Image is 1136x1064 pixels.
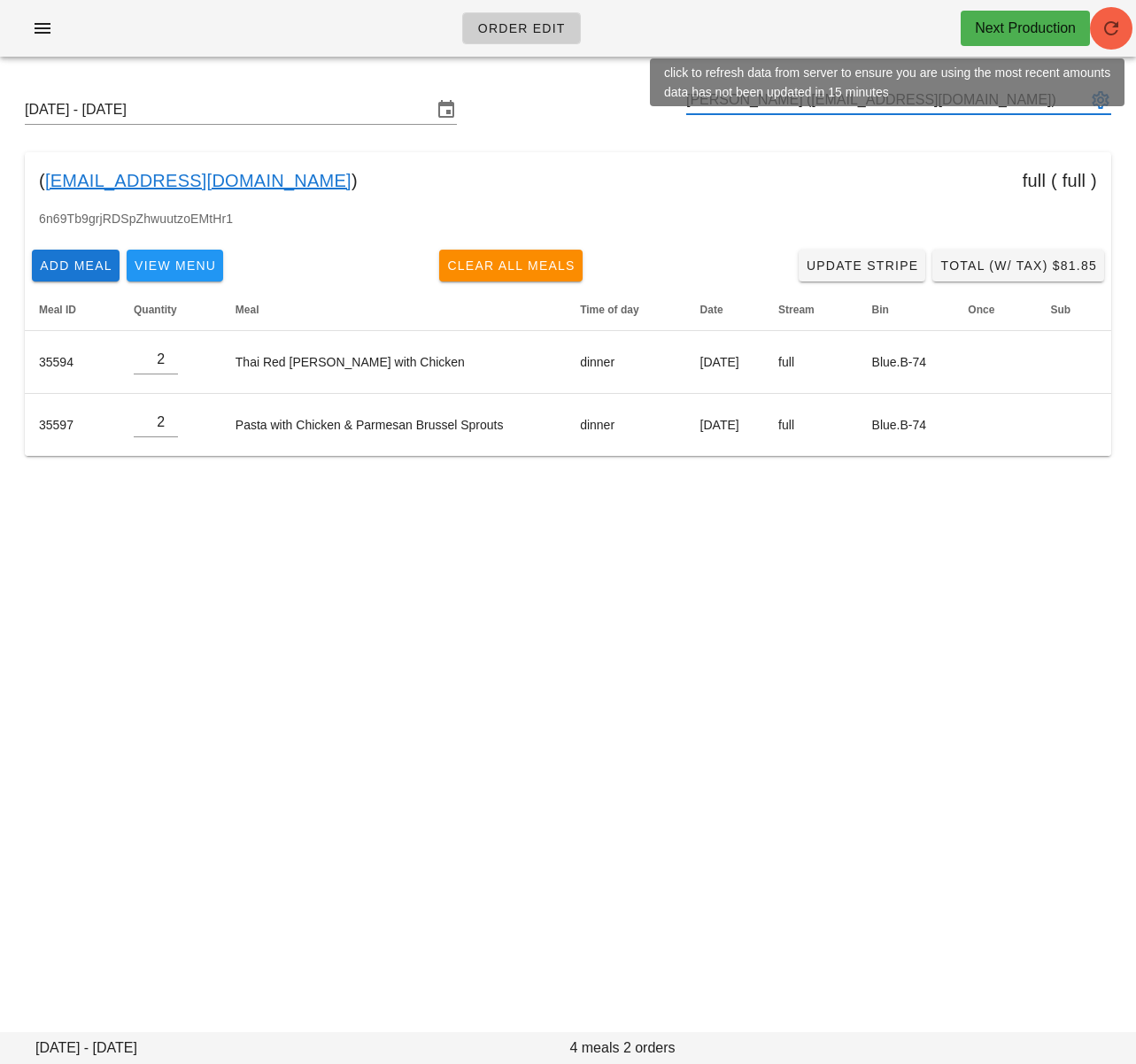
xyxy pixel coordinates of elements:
span: Meal [236,304,259,316]
td: Blue.B-74 [858,331,954,394]
td: dinner [566,331,685,394]
span: Sub [1050,304,1070,316]
div: 6n69Tb9grjRDSpZhwuutzoEMtHr1 [25,209,1111,243]
td: Blue.B-74 [858,394,954,456]
th: Bin: Not sorted. Activate to sort ascending. [858,289,954,331]
th: Meal ID: Not sorted. Activate to sort ascending. [25,289,120,331]
button: Total (w/ Tax) $81.85 [932,250,1104,281]
th: Once: Not sorted. Activate to sort ascending. [954,289,1036,331]
th: Date: Not sorted. Activate to sort ascending. [686,289,764,331]
span: Update Stripe [806,258,919,273]
button: View Menu [127,250,223,281]
button: appended action [1090,89,1111,111]
td: full [764,394,857,456]
button: Add Meal [32,250,120,281]
span: View Menu [134,258,216,273]
a: [EMAIL_ADDRESS][DOMAIN_NAME] [45,166,352,195]
th: Sub: Not sorted. Activate to sort ascending. [1036,289,1111,331]
td: 35597 [25,394,120,456]
span: Bin [872,304,889,316]
td: Pasta with Chicken & Parmesan Brussel Sprouts [221,394,566,456]
input: Search by email or name [686,86,1086,114]
td: full [764,331,857,394]
span: Order Edit [477,21,566,35]
th: Stream: Not sorted. Activate to sort ascending. [764,289,857,331]
span: Total (w/ Tax) $81.85 [939,258,1097,273]
th: Meal: Not sorted. Activate to sort ascending. [221,289,566,331]
td: [DATE] [686,331,764,394]
a: Update Stripe [799,250,926,281]
td: [DATE] [686,394,764,456]
a: Order Edit [462,12,581,44]
span: Quantity [134,304,177,316]
span: Time of day [580,304,638,316]
div: full ( full ) [1023,166,1097,195]
button: Clear All Meals [439,250,583,281]
span: Add Meal [39,258,112,273]
span: Date [700,304,723,316]
td: dinner [566,394,685,456]
th: Quantity: Not sorted. Activate to sort ascending. [120,289,221,331]
div: ( ) [25,152,1111,209]
th: Time of day: Not sorted. Activate to sort ascending. [566,289,685,331]
span: Once [968,304,994,316]
span: Stream [778,304,815,316]
td: Thai Red [PERSON_NAME] with Chicken [221,331,566,394]
span: Meal ID [39,304,76,316]
div: Next Production [975,18,1076,39]
span: Clear All Meals [446,258,576,273]
td: 35594 [25,331,120,394]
